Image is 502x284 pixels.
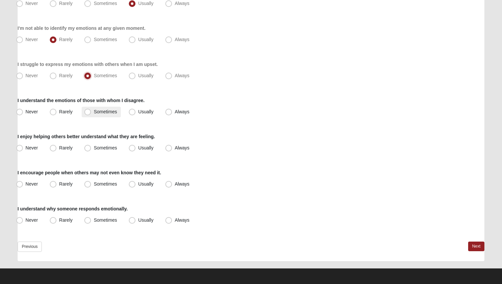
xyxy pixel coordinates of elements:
span: Never [26,1,38,6]
span: Always [175,145,189,150]
span: Never [26,109,38,114]
span: Rarely [59,73,72,78]
span: Rarely [59,109,72,114]
span: Usually [138,145,153,150]
span: Rarely [59,217,72,223]
span: Sometimes [94,181,117,187]
span: Never [26,181,38,187]
span: Usually [138,217,153,223]
label: I encourage people when others may not even know they need it. [18,169,161,176]
span: Always [175,181,189,187]
span: Always [175,217,189,223]
span: Rarely [59,181,72,187]
span: Sometimes [94,109,117,114]
span: Rarely [59,145,72,150]
a: Previous [18,242,42,252]
span: Sometimes [94,37,117,42]
span: Never [26,145,38,150]
span: Always [175,109,189,114]
label: I understand why someone responds emotionally. [18,205,128,212]
span: Usually [138,181,153,187]
span: Always [175,37,189,42]
label: I struggle to express my emotions with others when I am upset. [18,61,158,68]
span: Sometimes [94,217,117,223]
span: Usually [138,37,153,42]
span: Never [26,73,38,78]
span: Usually [138,109,153,114]
span: Never [26,37,38,42]
label: I'm not able to identify my emotions at any given moment. [18,25,145,31]
span: Always [175,1,189,6]
span: Sometimes [94,1,117,6]
span: Rarely [59,37,72,42]
label: I enjoy helping others better understand what they are feeling. [18,133,155,140]
span: Always [175,73,189,78]
span: Sometimes [94,145,117,150]
span: Usually [138,1,153,6]
span: Never [26,217,38,223]
span: Rarely [59,1,72,6]
span: Sometimes [94,73,117,78]
span: Usually [138,73,153,78]
label: I understand the emotions of those with whom I disagree. [18,97,145,104]
a: Next [468,242,484,251]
